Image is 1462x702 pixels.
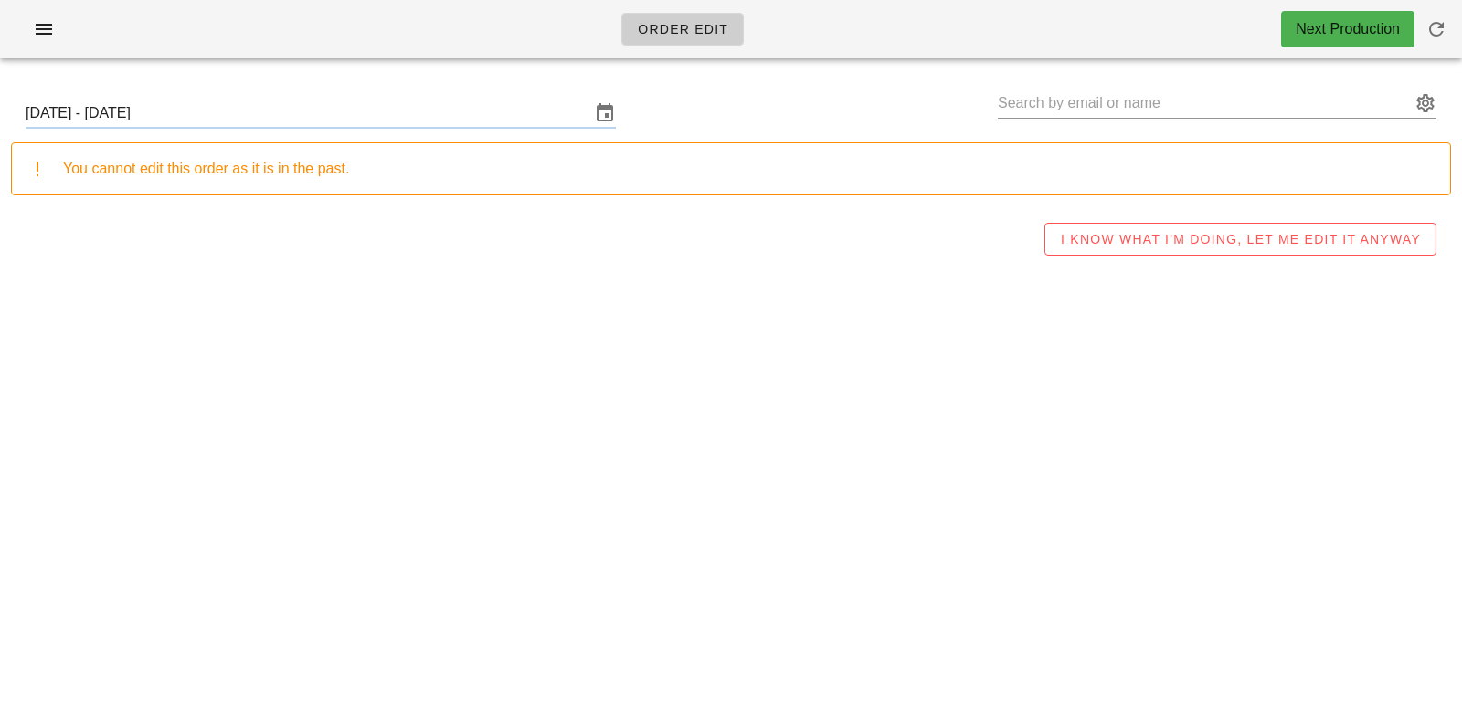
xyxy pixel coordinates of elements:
[63,161,349,176] span: You cannot edit this order as it is in the past.
[621,13,744,46] a: Order Edit
[1060,232,1421,246] span: I KNOW WHAT I'M DOING, LET ME EDIT IT ANYWAY
[1296,18,1400,40] div: Next Production
[998,89,1411,118] input: Search by email or name
[1414,92,1436,114] button: appended action
[637,22,728,37] span: Order Edit
[1044,223,1436,256] button: I KNOW WHAT I'M DOING, LET ME EDIT IT ANYWAY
